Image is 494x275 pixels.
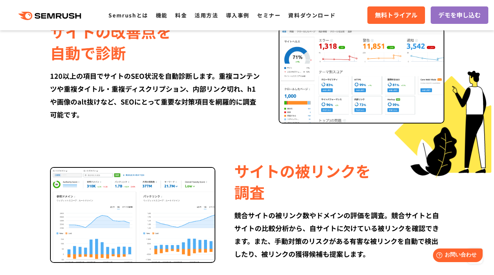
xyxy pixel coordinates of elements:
[427,245,486,267] iframe: Help widget launcher
[438,10,481,20] span: デモを申し込む
[226,11,249,19] a: 導入事例
[175,11,187,19] a: 料金
[234,160,444,203] div: サイトの被リンクを 調査
[375,10,417,20] span: 無料トライアル
[194,11,218,19] a: 活用方法
[288,11,336,19] a: 資料ダウンロード
[156,11,168,19] a: 機能
[50,69,260,121] div: 120以上の項目でサイトのSEO状況を自動診断します。重複コンテンツや重複タイトル・重複ディスクリプション、内部リンク切れ、h1や画像のalt抜けなど、SEOにとって重要な対策項目を網羅的に調査...
[108,11,148,19] a: Semrushとは
[50,21,260,63] div: サイトの改善点を 自動で診断
[431,6,488,24] a: デモを申し込む
[257,11,281,19] a: セミナー
[367,6,425,24] a: 無料トライアル
[234,209,444,260] div: 競合サイトの被リンク数やドメインの評価を調査。競合サイトと自サイトの比較分析から、自サイトに欠けている被リンクを確認できます。また、手動対策のリスクがある有害な被リンクを自動で検出したり、被リン...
